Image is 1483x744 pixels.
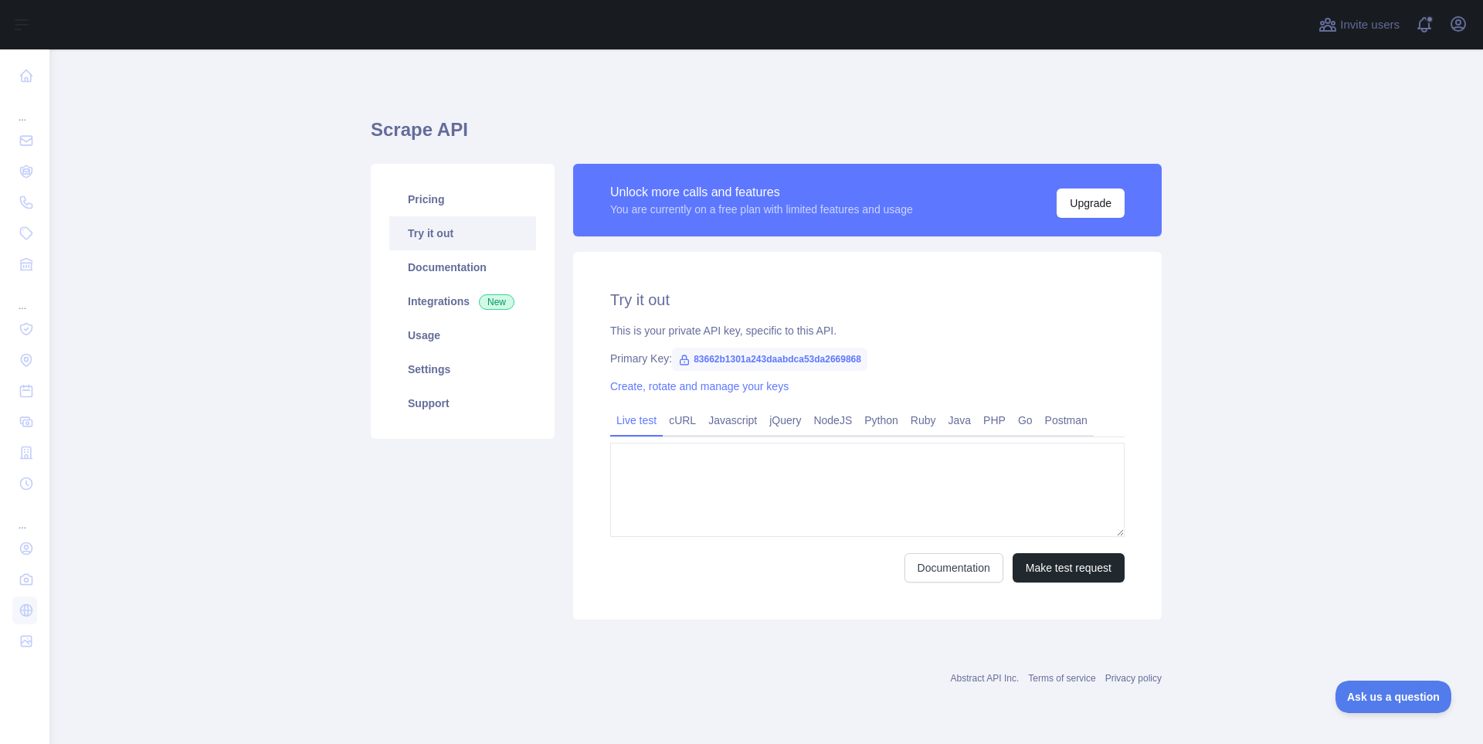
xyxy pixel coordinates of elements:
button: Invite users [1315,12,1403,37]
a: jQuery [763,408,807,433]
div: This is your private API key, specific to this API. [610,323,1125,338]
a: Documentation [904,553,1003,583]
a: Java [942,408,978,433]
a: Try it out [389,216,536,250]
h2: Try it out [610,289,1125,311]
a: Usage [389,318,536,352]
a: NodeJS [807,408,858,433]
a: Privacy policy [1105,673,1162,684]
a: Create, rotate and manage your keys [610,380,789,392]
a: Documentation [389,250,536,284]
a: Terms of service [1028,673,1095,684]
div: You are currently on a free plan with limited features and usage [610,202,913,217]
a: Integrations New [389,284,536,318]
a: Go [1012,408,1039,433]
a: Ruby [904,408,942,433]
button: Upgrade [1057,189,1125,218]
button: Make test request [1013,553,1125,583]
a: Postman [1039,408,1094,433]
iframe: Toggle Customer Support [1335,681,1452,713]
a: cURL [663,408,702,433]
span: 83662b1301a243daabdca53da2669868 [672,348,867,371]
a: Javascript [702,408,763,433]
span: New [479,294,514,310]
div: Unlock more calls and features [610,183,913,202]
a: Pricing [389,182,536,216]
div: Primary Key: [610,351,1125,366]
div: ... [12,501,37,532]
div: ... [12,281,37,312]
a: Python [858,408,904,433]
a: Support [389,386,536,420]
a: Live test [610,408,663,433]
a: Settings [389,352,536,386]
span: Invite users [1340,16,1400,34]
h1: Scrape API [371,117,1162,155]
div: ... [12,93,37,124]
a: Abstract API Inc. [951,673,1020,684]
a: PHP [977,408,1012,433]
